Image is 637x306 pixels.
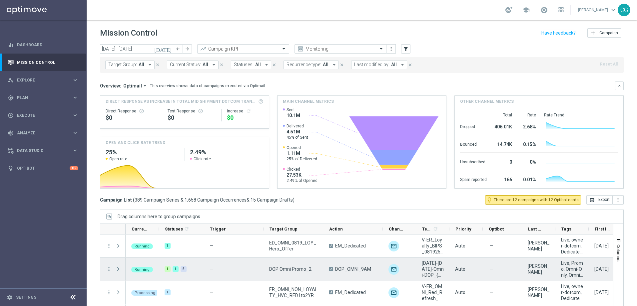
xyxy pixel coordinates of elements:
[486,197,492,203] i: lightbulb_outline
[287,135,308,140] span: 45% of Sent
[7,294,13,300] i: settings
[8,165,14,171] i: lightbulb
[100,258,126,281] div: Press SPACE to select this row.
[106,243,112,249] button: more_vert
[8,54,78,71] div: Mission Control
[131,289,159,296] colored-tag: Processing
[168,114,216,122] div: $0
[561,237,583,255] span: Live, owner-dotcom, Dedicated, Omni-Dotcom, Personalization, Dotcom Dedicated, owner-omni-dedicated
[234,62,254,68] span: Statuses:
[422,260,444,278] span: 8.15.25-Friday-Omni-DOP_{X}, 8.18.25-Monday-Omni-DOP_{X}, 8.20.25-Wednesday-Omni-DOP_{X}, 8.21.25...
[8,130,72,136] div: Analyze
[8,36,78,54] div: Dashboard
[72,147,78,154] i: keyboard_arrow_right
[422,237,444,255] span: V-ER_Loyalty_BIPS_081925_HeroOffer
[520,112,536,118] div: Rate
[7,60,79,65] button: Mission Control
[272,63,277,67] i: close
[544,112,618,118] div: Rate Trend
[460,174,487,184] div: Spam reported
[490,266,493,272] span: —
[183,44,192,54] button: arrow_forward
[100,28,157,38] h1: Mission Control
[17,36,78,54] a: Dashboard
[522,6,530,14] span: school
[106,108,157,114] div: Direct Response
[165,266,171,272] div: 1
[388,264,399,275] div: Optimail
[599,31,618,35] span: Campaign
[170,62,201,68] span: Current Status:
[455,266,465,272] span: Auto
[8,95,14,101] i: gps_fixed
[287,172,318,178] span: 27.53K
[287,62,321,68] span: Recurrence type:
[17,159,70,177] a: Optibot
[293,197,295,203] span: )
[295,44,386,54] ng-select: Monitoring
[100,197,295,203] h3: Campaign List
[135,291,155,295] span: Processing
[388,46,394,52] i: more_vert
[70,166,78,170] div: +10
[106,266,112,272] button: more_vert
[594,289,609,295] div: 19 Aug 2025, Tuesday
[351,61,407,69] button: Last modified by: All arrow_drop_down
[131,266,153,272] colored-tag: Running
[586,197,624,202] multiple-options-button: Export to CSV
[121,83,150,89] button: Optimail arrow_drop_down
[108,62,137,68] span: Target Group:
[100,281,126,304] div: Press SPACE to select this row.
[17,78,72,82] span: Explore
[255,62,261,68] span: All
[8,77,14,83] i: person_search
[541,31,576,35] input: Have Feedback?
[528,227,544,231] span: Last Modified By
[577,5,618,15] a: [PERSON_NAME]keyboard_arrow_down
[329,227,343,231] span: Action
[7,148,79,153] div: Data Studio keyboard_arrow_right
[150,83,265,89] div: This overview shows data of campaigns executed via Optimail
[7,42,79,48] button: equalizer Dashboard
[176,47,180,51] i: arrow_back
[269,286,318,298] span: ER_OMNI_NON_LOYALTY_HVC_RED1to2YR
[422,227,432,231] span: Templates
[331,62,337,68] i: arrow_drop_down
[269,266,312,272] span: DOP Omni Promo_2
[8,159,78,177] div: Optibot
[287,167,318,172] span: Clicked
[16,295,36,299] a: Settings
[183,225,189,232] span: Calculate column
[123,83,142,89] span: Optimail
[105,61,155,69] button: Target Group: All arrow_drop_down
[181,266,187,272] div: 5
[7,95,79,100] div: gps_fixed Plan keyboard_arrow_right
[520,174,536,184] div: 0.01%
[8,148,72,154] div: Data Studio
[7,77,79,83] div: person_search Explore keyboard_arrow_right
[17,54,78,71] a: Mission Control
[8,42,14,48] i: equalizer
[100,234,126,258] div: Press SPACE to select this row.
[185,47,190,51] i: arrow_forward
[455,290,465,295] span: Auto
[495,156,512,167] div: 0
[7,130,79,136] button: track_changes Analyze keyboard_arrow_right
[211,62,217,68] i: arrow_drop_down
[227,114,264,122] div: $0
[617,83,622,88] i: keyboard_arrow_down
[100,83,121,89] h3: Overview:
[17,96,72,100] span: Plan
[433,226,438,231] i: refresh
[17,113,72,117] span: Execute
[118,214,200,219] div: Row Groups
[72,77,78,83] i: keyboard_arrow_right
[335,266,371,272] span: DOP_OMNI_9AM
[287,145,317,150] span: Opened
[200,46,207,52] i: trending_up
[17,131,72,135] span: Analyze
[455,243,465,248] span: Auto
[17,149,72,153] span: Data Studio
